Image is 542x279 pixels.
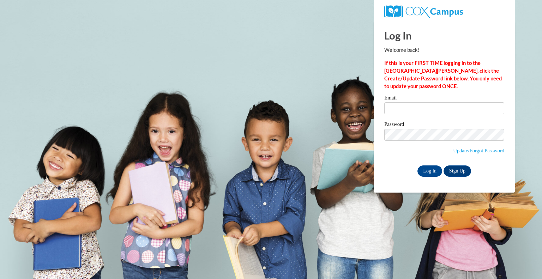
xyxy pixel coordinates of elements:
h1: Log In [384,28,504,43]
a: Update/Forgot Password [453,148,504,153]
label: Email [384,95,504,102]
a: COX Campus [384,8,463,14]
input: Log In [417,165,442,177]
img: COX Campus [384,5,463,18]
p: Welcome back! [384,46,504,54]
label: Password [384,122,504,129]
a: Sign Up [444,165,471,177]
strong: If this is your FIRST TIME logging in to the [GEOGRAPHIC_DATA][PERSON_NAME], click the Create/Upd... [384,60,502,89]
